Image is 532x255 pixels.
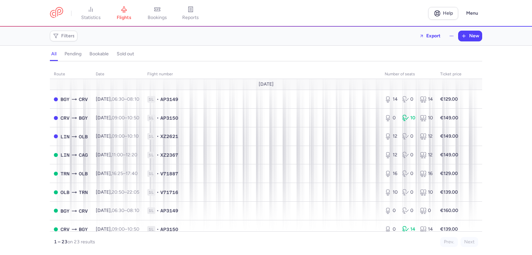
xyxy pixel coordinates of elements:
strong: €129.00 [440,171,458,176]
div: 16 [420,170,432,177]
span: V71887 [160,170,178,177]
span: – [112,115,139,121]
div: 14 [402,226,415,233]
span: – [112,152,137,158]
span: 1L [147,189,155,196]
div: 12 [420,133,432,140]
span: • [157,96,159,103]
span: BGY [61,207,69,215]
time: 16:25 [112,171,123,176]
span: LIN [61,151,69,159]
span: – [112,189,139,195]
div: 16 [385,170,397,177]
span: flights [117,15,131,21]
span: [DATE], [96,152,137,158]
span: • [157,133,159,140]
time: 10:50 [127,226,139,232]
span: CRV [61,226,69,233]
a: bookings [141,6,174,21]
span: New [469,33,479,39]
div: 0 [402,170,415,177]
div: 12 [385,133,397,140]
span: • [157,226,159,233]
div: 10 [420,115,432,121]
a: Help [428,7,458,20]
h4: all [51,51,57,57]
div: 0 [402,96,415,103]
span: – [112,226,139,232]
time: 08:10 [127,96,139,102]
span: • [157,115,159,121]
span: Filters [61,33,75,39]
time: 20:50 [112,189,124,195]
strong: €149.00 [440,133,458,139]
span: – [112,133,139,139]
time: 12:20 [126,152,137,158]
time: 10:50 [127,115,139,121]
span: CRV [79,96,88,103]
span: OLB [79,133,88,140]
time: 09:00 [112,115,125,121]
div: 14 [385,96,397,103]
span: Help [443,11,453,16]
span: V71716 [160,189,178,196]
span: CRV [79,207,88,215]
a: statistics [74,6,107,21]
h4: sold out [117,51,134,57]
strong: €149.00 [440,115,458,121]
div: 14 [420,96,432,103]
th: route [50,69,92,79]
span: AP3149 [160,207,178,214]
span: 1L [147,226,155,233]
strong: €149.00 [440,152,458,158]
th: Flight number [143,69,381,79]
span: 1L [147,207,155,214]
span: [DATE], [96,115,139,121]
div: 0 [402,133,415,140]
strong: €139.00 [440,226,458,232]
span: CAG [79,151,88,159]
span: • [157,189,159,196]
span: – [112,208,139,213]
strong: €139.00 [440,189,458,195]
button: New [459,31,482,41]
span: XZ2621 [160,133,178,140]
strong: €129.00 [440,96,458,102]
time: 08:10 [127,208,139,213]
span: • [157,207,159,214]
a: reports [174,6,207,21]
span: OLB [61,189,69,196]
div: 0 [385,226,397,233]
button: Menu [462,7,482,20]
strong: €160.00 [440,208,458,213]
time: 22:05 [127,189,139,195]
span: [DATE], [96,208,139,213]
div: 10 [385,189,397,196]
span: [DATE], [96,133,139,139]
span: on 23 results [67,239,95,245]
a: flights [107,6,141,21]
time: 06:30 [112,208,124,213]
span: 1L [147,170,155,177]
time: 10:10 [127,133,139,139]
th: number of seats [381,69,436,79]
div: 12 [385,152,397,158]
button: Prev. [440,237,458,247]
th: date [92,69,143,79]
time: 06:30 [112,96,124,102]
time: 09:00 [112,226,125,232]
span: BGY [79,114,88,122]
span: 1L [147,96,155,103]
span: 1L [147,115,155,121]
span: bookings [148,15,167,21]
span: [DATE], [96,96,139,102]
time: 11:00 [112,152,123,158]
span: 1L [147,133,155,140]
span: AP3150 [160,115,178,121]
time: 09:00 [112,133,125,139]
a: CitizenPlane red outlined logo [50,7,63,19]
span: AP3150 [160,226,178,233]
span: TRN [61,170,69,177]
strong: 1 – 23 [54,239,67,245]
span: XZ2367 [160,152,178,158]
